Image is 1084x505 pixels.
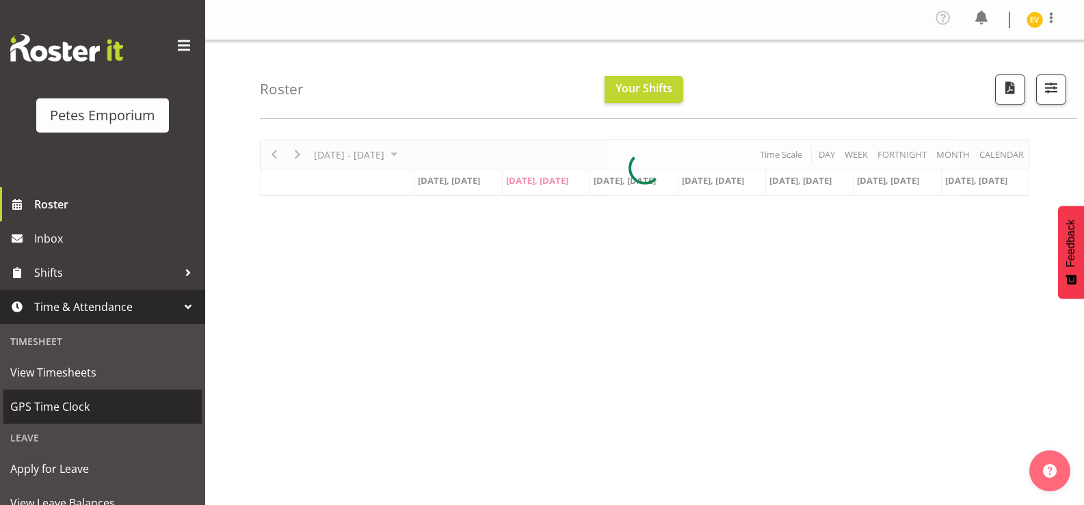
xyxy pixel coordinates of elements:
[605,76,683,103] button: Your Shifts
[616,81,672,96] span: Your Shifts
[995,74,1025,105] button: Download a PDF of the roster according to the set date range.
[3,452,202,486] a: Apply for Leave
[1027,12,1043,28] img: eva-vailini10223.jpg
[1065,219,1077,267] span: Feedback
[3,355,202,390] a: View Timesheets
[34,194,198,215] span: Roster
[10,459,195,479] span: Apply for Leave
[34,262,178,283] span: Shifts
[34,228,198,249] span: Inbox
[10,396,195,417] span: GPS Time Clock
[1036,74,1066,105] button: Filter Shifts
[1043,464,1057,478] img: help-xxl-2.png
[260,81,304,97] h4: Roster
[10,34,123,62] img: Rosterit website logo
[34,297,178,317] span: Time & Attendance
[3,327,202,355] div: Timesheet
[1058,206,1084,299] button: Feedback - Show survey
[3,424,202,452] div: Leave
[50,105,155,126] div: Petes Emporium
[10,362,195,383] span: View Timesheets
[3,390,202,424] a: GPS Time Clock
